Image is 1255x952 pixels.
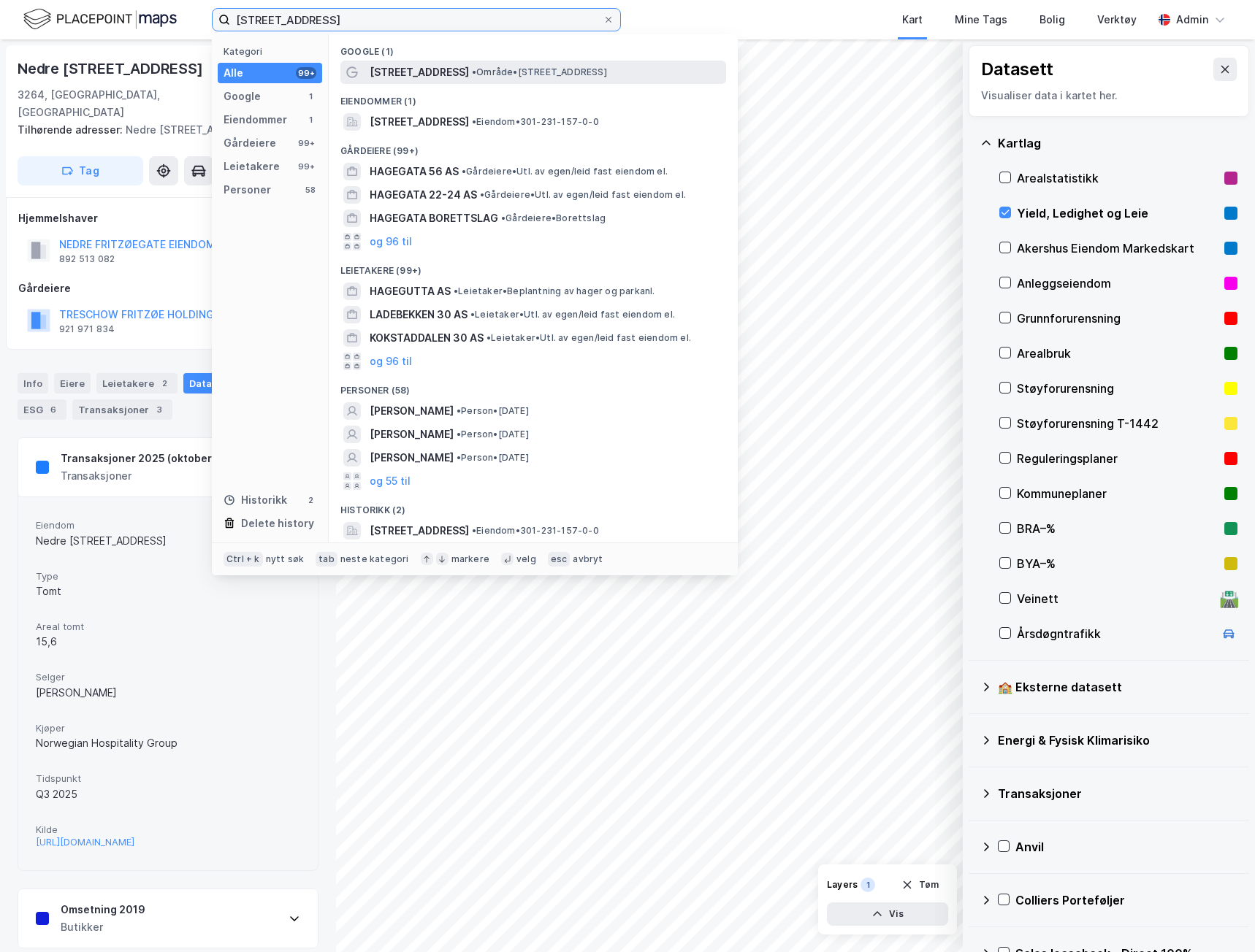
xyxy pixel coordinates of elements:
[827,902,948,926] button: Vis
[36,633,300,650] div: 15,6
[152,402,167,417] div: 3
[370,163,459,180] span: HAGEGATA 56 AS
[370,426,454,443] span: [PERSON_NAME]
[472,116,476,127] span: •
[454,285,655,297] span: Leietaker • Beplantning av hager og parkanl.
[296,161,316,172] div: 99+
[998,732,1237,749] div: Energi & Fysisk Klimarisiko
[36,532,300,550] div: Nedre [STREET_ADDRESS]
[1015,891,1237,909] div: Colliers Porteføljer
[54,373,91,394] div: Eiere
[36,671,300,683] span: Selger
[370,283,451,300] span: HAGEGUTTA AS
[1097,11,1137,28] div: Verktøy
[46,402,61,417] div: 6
[370,522,469,540] span: [STREET_ADDRESS]
[224,181,271,199] div: Personer
[61,467,215,485] div: Transaksjoner
[224,64,243,82] div: Alle
[1017,555,1218,572] div: BYA–%
[1017,450,1218,467] div: Reguleringsplaner
[1017,169,1218,187] div: Arealstatistikk
[18,373,48,394] div: Info
[18,57,206,80] div: Nedre [STREET_ADDRESS]
[96,373,178,394] div: Leietakere
[1182,882,1255,952] iframe: Chat Widget
[370,186,477,204] span: HAGEGATA 22-24 AS
[462,166,466,177] span: •
[1017,310,1218,327] div: Grunnforurensning
[18,86,236,121] div: 3264, [GEOGRAPHIC_DATA], [GEOGRAPHIC_DATA]
[305,91,316,102] div: 1
[480,189,686,201] span: Gårdeiere • Utl. av egen/leid fast eiendom el.
[462,166,668,177] span: Gårdeiere • Utl. av egen/leid fast eiendom el.
[1017,415,1218,432] div: Støyforurensning T-1442
[18,123,126,136] span: Tilhørende adresser:
[861,878,875,892] div: 1
[183,373,256,394] div: Datasett
[1017,345,1218,362] div: Arealbruk
[224,111,287,128] div: Eiendommer
[224,46,322,57] div: Kategori
[224,88,261,105] div: Google
[61,450,215,467] div: Transaksjoner 2025 (oktober)
[36,684,300,702] div: [PERSON_NAME]
[305,184,316,196] div: 58
[470,309,475,320] span: •
[998,134,1237,152] div: Kartlag
[573,553,603,565] div: avbryt
[457,405,529,417] span: Person • [DATE]
[329,34,738,61] div: Google (1)
[955,11,1007,28] div: Mine Tags
[340,553,409,565] div: neste kategori
[370,113,469,131] span: [STREET_ADDRESS]
[902,11,923,28] div: Kart
[61,918,145,936] div: Butikker
[36,836,134,848] div: [URL][DOMAIN_NAME]
[36,734,300,752] div: Norwegian Hospitality Group
[1017,485,1218,502] div: Kommuneplaner
[454,285,458,296] span: •
[18,121,307,139] div: Nedre [STREET_ADDRESS]
[23,7,177,32] img: logo.f888ab2527a4732fd821a326f86c7f29.svg
[1219,589,1239,608] div: 🛣️
[501,212,506,223] span: •
[998,785,1237,802] div: Transaksjoner
[892,873,948,897] button: Tøm
[61,901,145,918] div: Omsetning 2019
[329,134,738,160] div: Gårdeiere (99+)
[370,210,498,227] span: HAGEGATA BORETTSLAG
[472,116,599,128] span: Eiendom • 301-231-157-0-0
[72,399,172,420] div: Transaksjoner
[457,452,461,463] span: •
[266,553,305,565] div: nytt søk
[516,553,536,565] div: velg
[1015,838,1237,856] div: Anvil
[457,429,461,439] span: •
[1182,882,1255,952] div: Kontrollprogram for chat
[329,253,738,280] div: Leietakere (99+)
[224,158,280,175] div: Leietakere
[224,552,263,567] div: Ctrl + k
[36,621,300,633] span: Areal tomt
[457,429,529,440] span: Person • [DATE]
[548,552,571,567] div: esc
[36,519,300,531] span: Eiendom
[472,66,607,78] span: Område • [STREET_ADDRESS]
[36,786,300,803] div: Q3 2025
[230,9,603,31] input: Søk på adresse, matrikkel, gårdeiere, leietakere eller personer
[329,84,738,110] div: Eiendommer (1)
[18,399,66,420] div: ESG
[1017,590,1214,607] div: Veinett
[487,332,691,344] span: Leietaker • Utl. av egen/leid fast eiendom el.
[457,405,461,416] span: •
[998,678,1237,696] div: 🏫 Eksterne datasett
[501,212,606,224] span: Gårdeiere • Borettslag
[296,67,316,79] div: 99+
[457,452,529,464] span: Person • [DATE]
[59,253,115,265] div: 892 513 082
[329,373,738,399] div: Personer (58)
[370,449,454,467] span: [PERSON_NAME]
[305,494,316,506] div: 2
[470,309,675,320] span: Leietaker • Utl. av egen/leid fast eiendom el.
